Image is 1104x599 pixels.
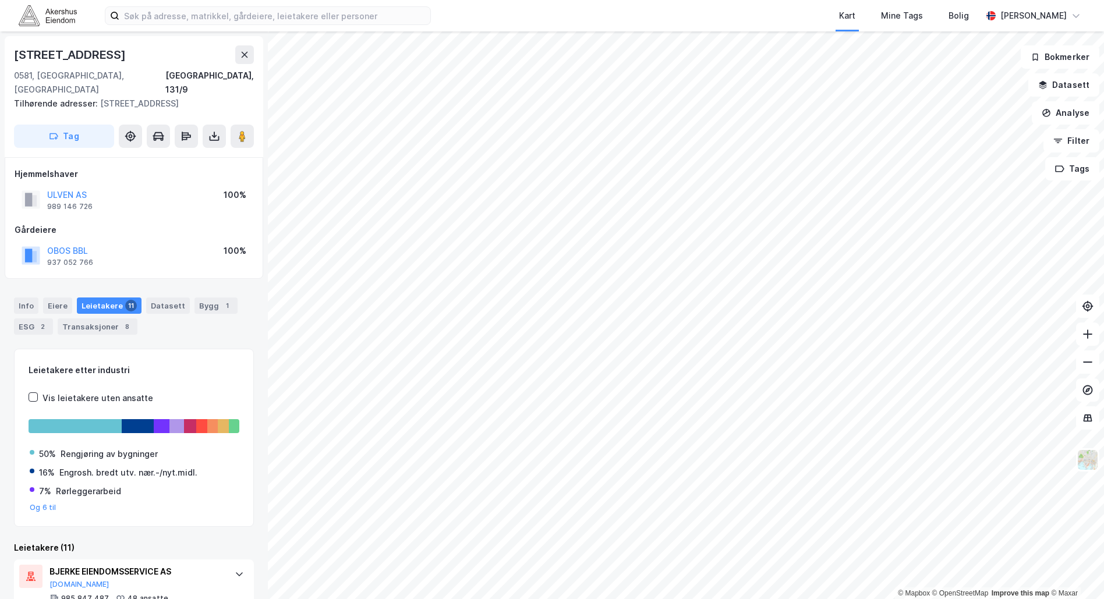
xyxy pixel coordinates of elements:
div: Bolig [949,9,969,23]
a: Improve this map [992,589,1049,597]
button: Og 6 til [30,503,56,512]
div: Rengjøring av bygninger [61,447,158,461]
div: [STREET_ADDRESS] [14,45,128,64]
div: Engrosh. bredt utv. nær.-/nyt.midl. [59,466,197,480]
div: [STREET_ADDRESS] [14,97,245,111]
button: Bokmerker [1021,45,1099,69]
div: Transaksjoner [58,318,137,335]
div: 50% [39,447,56,461]
a: OpenStreetMap [932,589,989,597]
button: [DOMAIN_NAME] [49,580,109,589]
a: Mapbox [898,589,930,597]
div: Gårdeiere [15,223,253,237]
div: Vis leietakere uten ansatte [43,391,153,405]
span: Tilhørende adresser: [14,98,100,108]
div: 989 146 726 [47,202,93,211]
div: Bygg [194,297,238,314]
button: Analyse [1032,101,1099,125]
div: Datasett [146,297,190,314]
button: Filter [1043,129,1099,153]
button: Datasett [1028,73,1099,97]
div: 100% [224,188,246,202]
div: Kontrollprogram for chat [1046,543,1104,599]
iframe: Chat Widget [1046,543,1104,599]
div: Hjemmelshaver [15,167,253,181]
div: 16% [39,466,55,480]
div: Leietakere etter industri [29,363,239,377]
img: akershus-eiendom-logo.9091f326c980b4bce74ccdd9f866810c.svg [19,5,77,26]
div: ESG [14,318,53,335]
div: Mine Tags [881,9,923,23]
div: 2 [37,321,48,332]
div: Info [14,297,38,314]
div: 0581, [GEOGRAPHIC_DATA], [GEOGRAPHIC_DATA] [14,69,165,97]
div: BJERKE EIENDOMSSERVICE AS [49,565,223,579]
div: 100% [224,244,246,258]
button: Tag [14,125,114,148]
div: [GEOGRAPHIC_DATA], 131/9 [165,69,254,97]
div: 1 [221,300,233,311]
div: Rørleggerarbeid [56,484,121,498]
div: [PERSON_NAME] [1000,9,1067,23]
button: Tags [1045,157,1099,180]
div: 8 [121,321,133,332]
div: Leietakere [77,297,141,314]
div: 11 [125,300,137,311]
div: 7% [39,484,51,498]
input: Søk på adresse, matrikkel, gårdeiere, leietakere eller personer [119,7,430,24]
img: Z [1077,449,1099,471]
div: 937 052 766 [47,258,93,267]
div: Eiere [43,297,72,314]
div: Kart [839,9,855,23]
div: Leietakere (11) [14,541,254,555]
